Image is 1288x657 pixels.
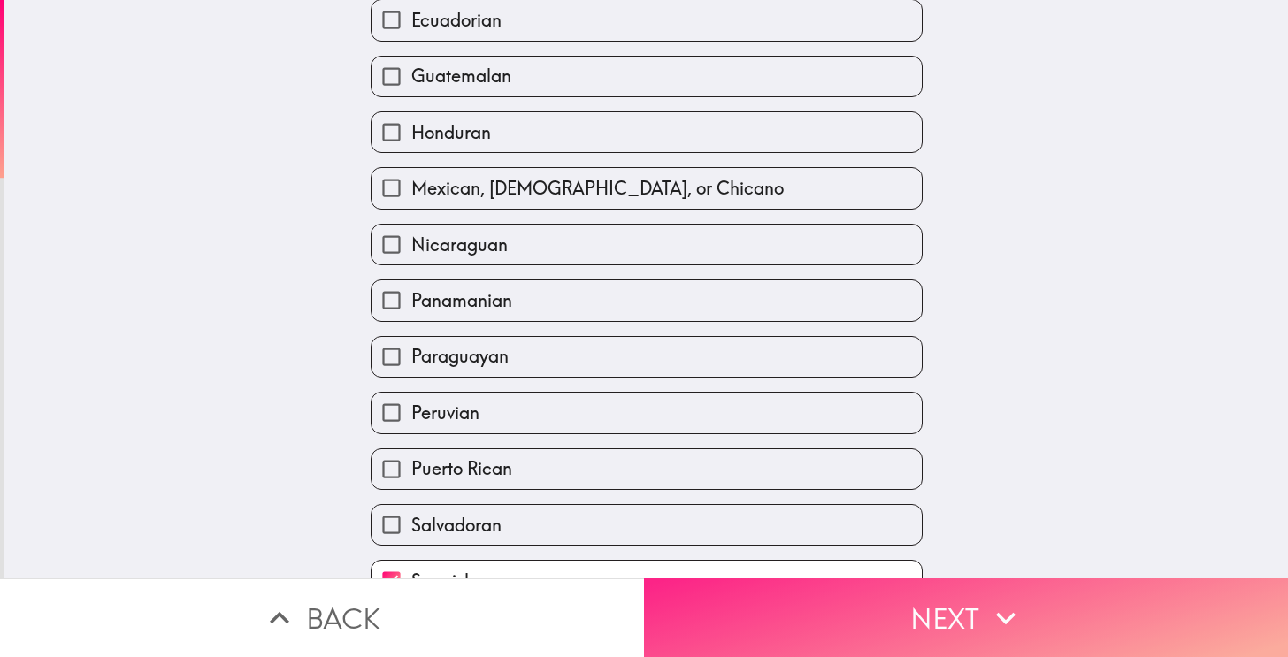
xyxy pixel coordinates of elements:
button: Paraguayan [372,337,922,377]
span: Puerto Rican [411,456,512,481]
button: Nicaraguan [372,225,922,264]
span: Paraguayan [411,344,509,369]
button: Mexican, [DEMOGRAPHIC_DATA], or Chicano [372,168,922,208]
span: Peruvian [411,401,479,425]
button: Guatemalan [372,57,922,96]
button: Spanish [372,561,922,600]
span: Salvadoran [411,513,502,538]
span: Honduran [411,120,491,145]
button: Next [644,578,1288,657]
span: Guatemalan [411,64,511,88]
span: Spanish [411,569,474,593]
button: Puerto Rican [372,449,922,489]
button: Peruvian [372,393,922,432]
span: Ecuadorian [411,8,502,33]
button: Honduran [372,112,922,152]
button: Panamanian [372,280,922,320]
span: Mexican, [DEMOGRAPHIC_DATA], or Chicano [411,176,784,201]
span: Panamanian [411,288,512,313]
span: Nicaraguan [411,233,508,257]
button: Salvadoran [372,505,922,545]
